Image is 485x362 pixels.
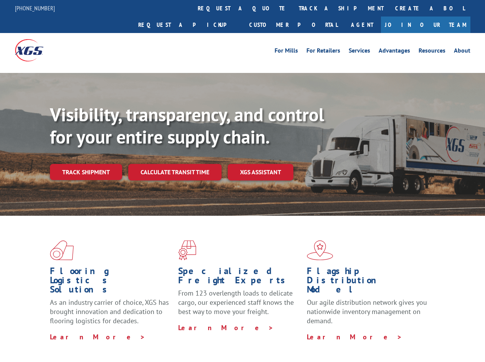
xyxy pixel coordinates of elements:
[132,17,243,33] a: Request a pickup
[178,323,274,332] a: Learn More >
[178,266,301,289] h1: Specialized Freight Experts
[275,48,298,56] a: For Mills
[306,48,340,56] a: For Retailers
[419,48,445,56] a: Resources
[307,298,427,325] span: Our agile distribution network gives you nationwide inventory management on demand.
[228,164,293,180] a: XGS ASSISTANT
[50,102,324,149] b: Visibility, transparency, and control for your entire supply chain.
[343,17,381,33] a: Agent
[243,17,343,33] a: Customer Portal
[454,48,470,56] a: About
[379,48,410,56] a: Advantages
[50,332,146,341] a: Learn More >
[307,332,402,341] a: Learn More >
[128,164,222,180] a: Calculate transit time
[50,298,169,325] span: As an industry carrier of choice, XGS has brought innovation and dedication to flooring logistics...
[178,240,196,260] img: xgs-icon-focused-on-flooring-red
[50,240,74,260] img: xgs-icon-total-supply-chain-intelligence-red
[307,266,429,298] h1: Flagship Distribution Model
[15,4,55,12] a: [PHONE_NUMBER]
[349,48,370,56] a: Services
[381,17,470,33] a: Join Our Team
[178,289,301,323] p: From 123 overlength loads to delicate cargo, our experienced staff knows the best way to move you...
[50,164,122,180] a: Track shipment
[307,240,333,260] img: xgs-icon-flagship-distribution-model-red
[50,266,172,298] h1: Flooring Logistics Solutions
